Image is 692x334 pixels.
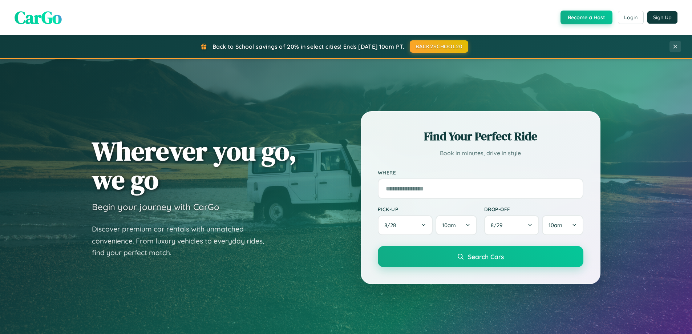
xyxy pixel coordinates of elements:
button: 10am [436,215,477,235]
h3: Begin your journey with CarGo [92,201,219,212]
button: 10am [542,215,583,235]
span: Back to School savings of 20% in select cities! Ends [DATE] 10am PT. [213,43,404,50]
h1: Wherever you go, we go [92,137,297,194]
button: Become a Host [561,11,612,24]
button: 8/29 [484,215,539,235]
p: Book in minutes, drive in style [378,148,583,158]
label: Pick-up [378,206,477,212]
label: Where [378,169,583,176]
p: Discover premium car rentals with unmatched convenience. From luxury vehicles to everyday rides, ... [92,223,274,259]
button: BACK2SCHOOL20 [410,40,468,53]
button: 8/28 [378,215,433,235]
label: Drop-off [484,206,583,212]
button: Sign Up [647,11,677,24]
span: 10am [442,222,456,229]
span: Search Cars [468,253,504,261]
span: 8 / 28 [384,222,400,229]
button: Search Cars [378,246,583,267]
span: 8 / 29 [491,222,506,229]
button: Login [618,11,644,24]
span: 10am [549,222,562,229]
h2: Find Your Perfect Ride [378,128,583,144]
span: CarGo [15,5,62,29]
